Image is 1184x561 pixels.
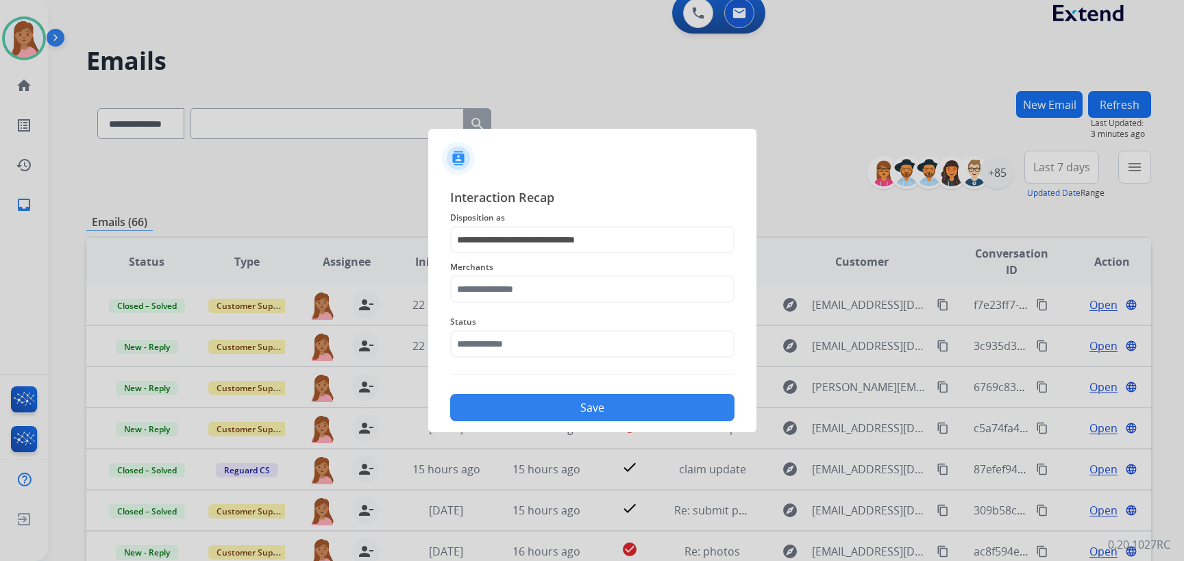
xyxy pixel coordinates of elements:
span: Merchants [450,259,735,275]
img: contact-recap-line.svg [450,374,735,375]
span: Status [450,314,735,330]
span: Disposition as [450,210,735,226]
p: 0.20.1027RC [1108,536,1170,553]
span: Interaction Recap [450,188,735,210]
button: Save [450,394,735,421]
img: contactIcon [442,142,475,175]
